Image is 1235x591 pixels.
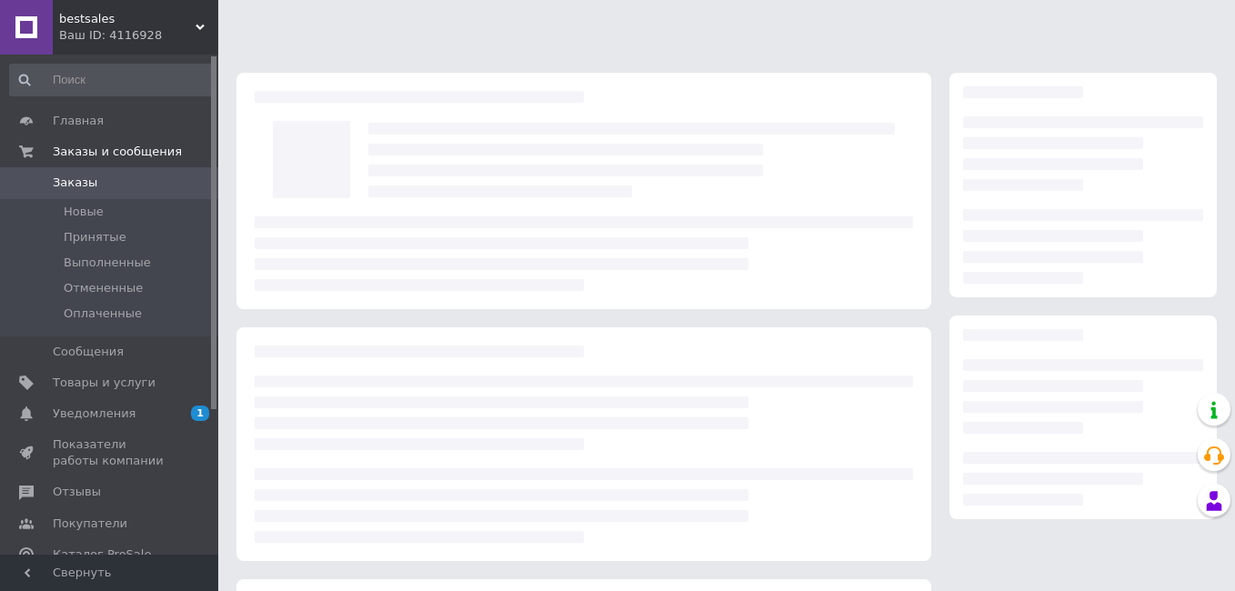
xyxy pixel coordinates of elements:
span: Принятые [64,229,126,245]
span: Главная [53,113,104,129]
span: Оплаченные [64,306,142,322]
span: Отмененные [64,280,143,296]
span: Сообщения [53,344,124,360]
span: Отзывы [53,484,101,500]
span: Уведомления [53,406,136,422]
span: Каталог ProSale [53,546,151,563]
span: Показатели работы компании [53,436,168,469]
span: Товары и услуги [53,375,156,391]
span: Новые [64,204,104,220]
span: Покупатели [53,516,127,532]
span: 1 [191,406,209,421]
span: Заказы и сообщения [53,144,182,160]
span: bestsales [59,11,196,27]
div: Ваш ID: 4116928 [59,27,218,44]
span: Заказы [53,175,97,191]
span: Выполненные [64,255,151,271]
input: Поиск [9,64,215,96]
